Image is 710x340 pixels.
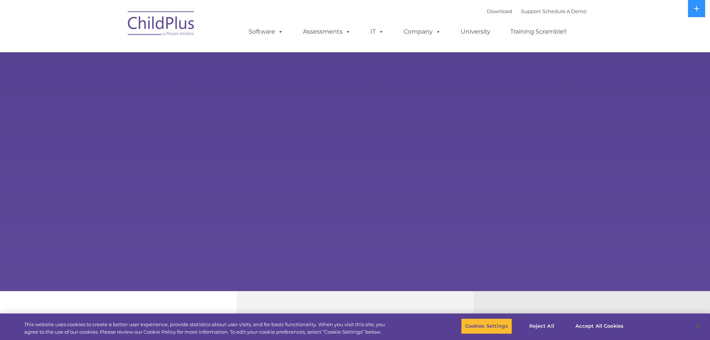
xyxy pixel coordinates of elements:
[503,24,574,39] a: Training Scramble!!
[690,318,706,334] button: Close
[24,321,391,336] div: This website uses cookies to create a better user experience, provide statistics about user visit...
[296,24,358,39] a: Assessments
[453,24,498,39] a: University
[461,318,512,334] button: Cookies Settings
[241,24,291,39] a: Software
[542,8,586,14] a: Schedule A Demo
[124,6,199,43] img: ChildPlus by Procare Solutions
[363,24,391,39] a: IT
[518,318,565,334] button: Reject All
[521,8,541,14] a: Support
[487,8,512,14] a: Download
[487,8,586,14] font: |
[396,24,448,39] a: Company
[571,318,628,334] button: Accept All Cookies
